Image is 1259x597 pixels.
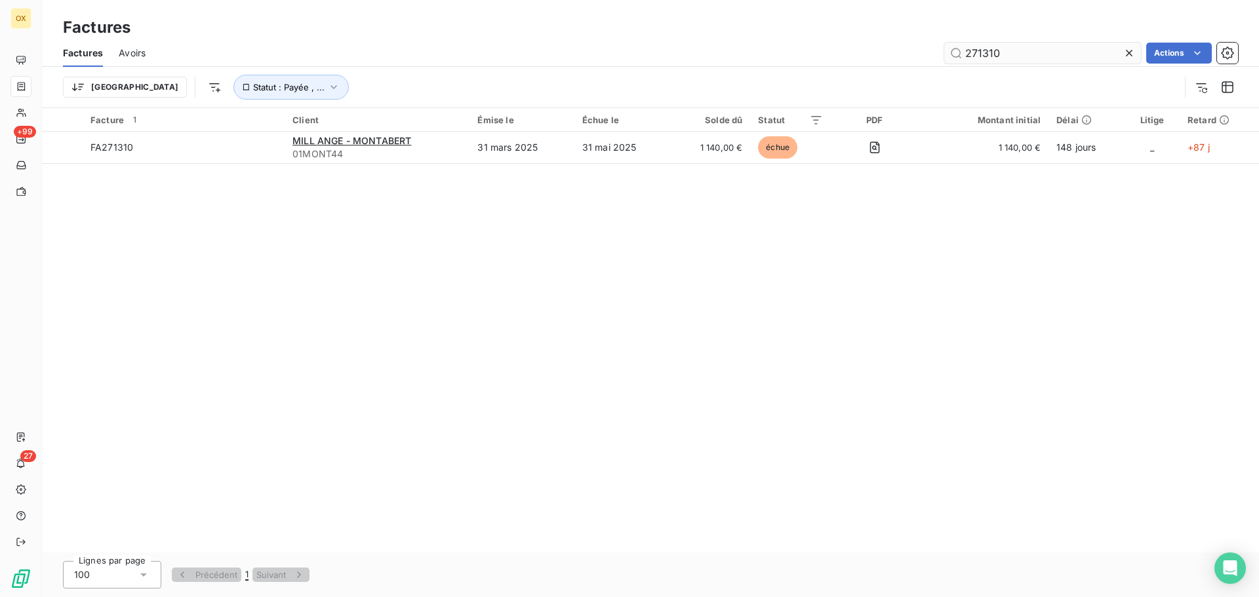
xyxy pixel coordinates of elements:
[1146,43,1212,64] button: Actions
[63,77,187,98] button: [GEOGRAPHIC_DATA]
[1188,115,1251,125] div: Retard
[292,115,462,125] div: Client
[292,135,411,146] span: MILL ANGE - MONTABERT
[1214,552,1246,584] div: Open Intercom Messenger
[470,132,574,163] td: 31 mars 2025
[20,450,36,462] span: 27
[172,568,241,582] button: Précédent
[1188,142,1210,153] span: +87 j
[10,128,31,149] a: +99
[944,43,1141,64] input: Rechercher
[241,568,252,581] button: 1
[253,82,325,92] span: Statut : Payée , ...
[252,568,310,582] button: Suivant
[1132,115,1172,125] div: Litige
[477,115,566,125] div: Émise le
[74,568,90,581] span: 100
[233,75,349,100] button: Statut : Payée , ...
[679,141,743,154] span: 1 140,00 €
[927,115,1041,125] div: Montant initial
[927,141,1041,154] span: 1 140,00 €
[574,132,671,163] td: 31 mai 2025
[90,115,124,125] span: Facture
[10,8,31,29] div: OX
[129,114,141,126] span: 1
[119,47,146,60] span: Avoirs
[245,569,249,581] span: 1
[758,136,797,159] span: échue
[1049,132,1125,163] td: 148 jours
[758,115,822,125] div: Statut
[839,115,911,125] div: PDF
[10,568,31,589] img: Logo LeanPay
[63,47,103,60] span: Factures
[679,115,743,125] div: Solde dû
[63,16,130,39] h3: Factures
[1056,115,1117,125] div: Délai
[582,115,663,125] div: Échue le
[292,147,462,161] span: 01MONT44
[90,142,133,153] span: FA271310
[1150,142,1154,153] span: _
[14,126,36,138] span: +99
